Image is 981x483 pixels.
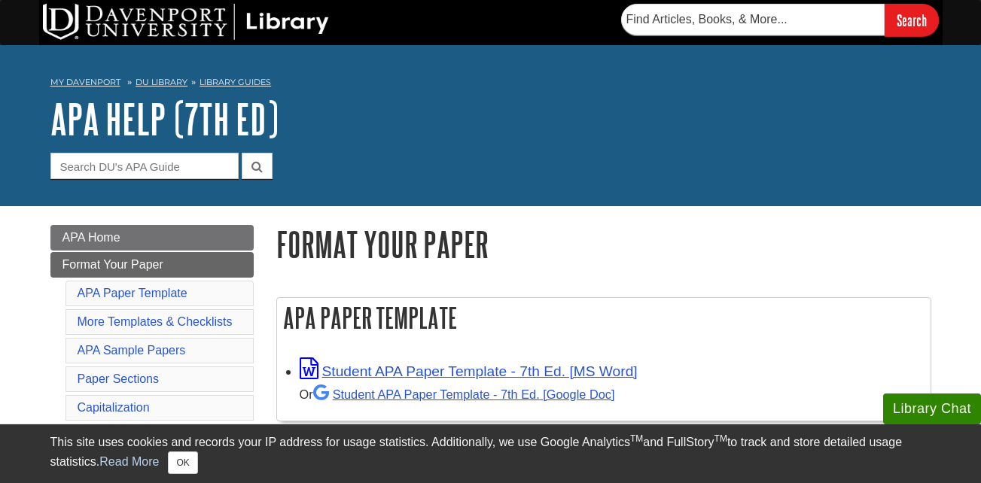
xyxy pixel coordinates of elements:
[78,372,160,385] a: Paper Sections
[50,153,239,179] input: Search DU's APA Guide
[50,252,254,278] a: Format Your Paper
[62,258,163,271] span: Format Your Paper
[78,287,187,299] a: APA Paper Template
[78,315,233,328] a: More Templates & Checklists
[277,298,931,338] h2: APA Paper Template
[883,393,981,424] button: Library Chat
[630,433,643,444] sup: TM
[50,96,279,142] a: APA Help (7th Ed)
[50,225,254,251] a: APA Home
[99,455,159,468] a: Read More
[313,387,615,401] a: Student APA Paper Template - 7th Ed. [Google Doc]
[885,4,939,36] input: Search
[300,363,638,379] a: Link opens in new window
[621,4,885,35] input: Find Articles, Books, & More...
[714,433,727,444] sup: TM
[621,4,939,36] form: Searches DU Library's articles, books, and more
[200,77,271,87] a: Library Guides
[62,231,120,244] span: APA Home
[168,451,197,474] button: Close
[78,344,186,357] a: APA Sample Papers
[43,4,329,40] img: DU Library
[300,387,615,401] small: Or
[50,433,931,474] div: This site uses cookies and records your IP address for usage statistics. Additionally, we use Goo...
[136,77,187,87] a: DU Library
[78,401,150,414] a: Capitalization
[50,72,931,96] nav: breadcrumb
[50,76,120,89] a: My Davenport
[276,225,931,263] h1: Format Your Paper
